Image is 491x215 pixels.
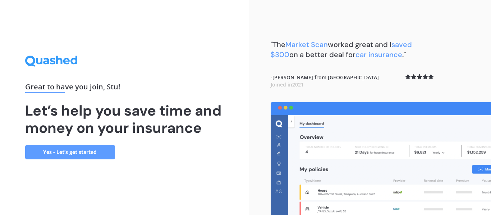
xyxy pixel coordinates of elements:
[285,40,328,49] span: Market Scan
[25,102,224,136] h1: Let’s help you save time and money on your insurance
[271,40,412,59] span: saved $300
[271,74,379,88] b: - [PERSON_NAME] from [GEOGRAPHIC_DATA]
[25,145,115,159] a: Yes - Let’s get started
[355,50,402,59] span: car insurance
[271,102,491,215] img: dashboard.webp
[25,83,224,93] div: Great to have you join , Stu !
[271,40,412,59] b: "The worked great and I on a better deal for ."
[271,81,304,88] span: Joined in 2021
